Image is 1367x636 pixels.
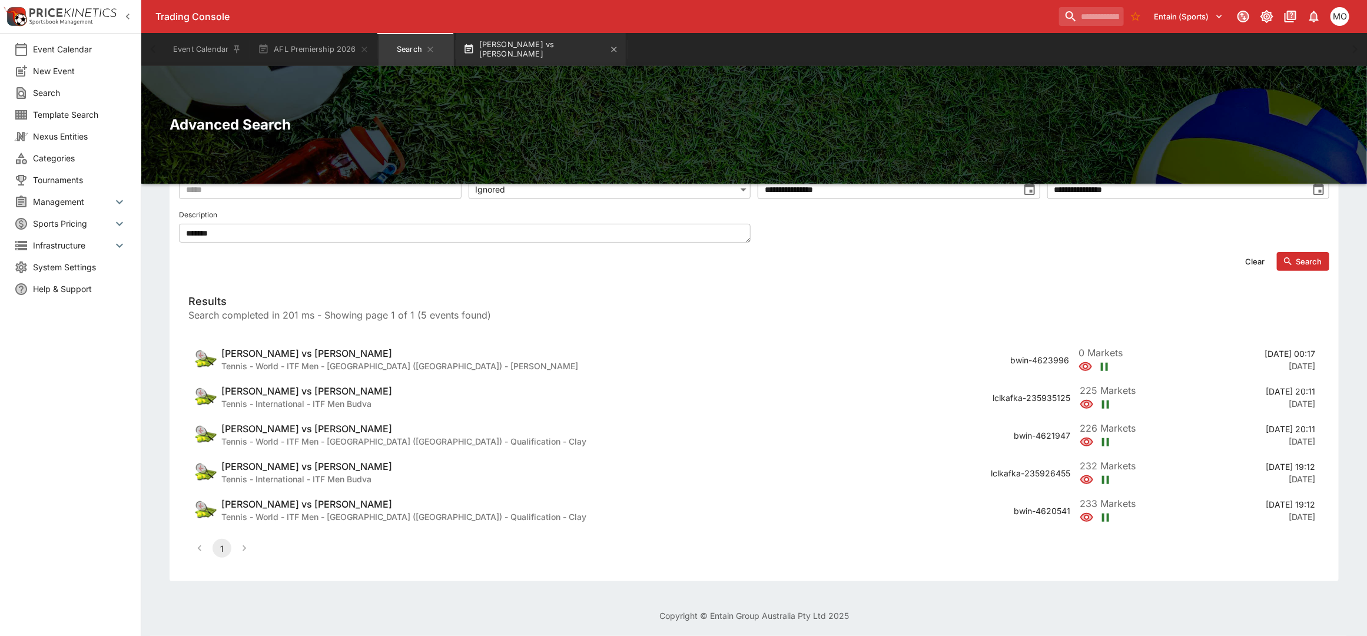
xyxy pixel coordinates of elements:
h6: [DATE] [1266,435,1315,448]
p: [DATE] 20:11 [1266,385,1315,397]
button: Search [379,33,454,66]
span: Search [33,87,127,99]
button: [PERSON_NAME] vs [PERSON_NAME] [456,33,626,66]
h6: [PERSON_NAME] vs [PERSON_NAME] [221,498,586,511]
img: tennis.png [193,499,217,522]
div: 0 Markets [1079,346,1255,360]
div: Trading Console [155,11,1054,23]
button: toggle date time picker [1308,179,1329,200]
h6: [DATE] [1266,473,1315,485]
img: Sportsbook Management [29,19,93,25]
button: Event Calendar [166,33,248,66]
h6: [DATE] [1265,360,1315,372]
img: tennis.png [193,386,217,409]
span: Categories [33,152,127,164]
img: tennis.png [193,348,217,372]
span: Nexus Entities [33,130,127,143]
h6: [PERSON_NAME] vs [PERSON_NAME] [221,423,586,435]
h2: Advanced Search [170,115,1339,134]
p: [DATE] 19:12 [1266,498,1315,511]
div: 226 Markets [1080,421,1256,435]
img: tennis.png [193,461,217,485]
div: Mark O'Loughlan [1330,7,1349,26]
nav: pagination navigation [188,539,1320,558]
p: lclkafka-235926455 [991,467,1070,479]
button: toggle date time picker [1019,179,1040,200]
button: Notifications [1303,6,1325,27]
p: bwin-4620541 [1014,505,1070,517]
h6: Tennis - World - ITF Men - [GEOGRAPHIC_DATA] ([GEOGRAPHIC_DATA]) - Qualification - Clay [221,435,586,448]
span: Results [188,294,1320,308]
span: Tournaments [33,174,127,186]
button: No Bookmarks [1126,7,1145,26]
img: PriceKinetics Logo [4,5,27,28]
h6: [DATE] [1266,511,1315,523]
h6: [DATE] [1266,397,1315,410]
h6: Tennis - International - ITF Men Budva [221,397,392,410]
p: [DATE] 19:12 [1266,461,1315,473]
p: lclkafka-235935125 [993,392,1070,404]
p: bwin-4621947 [1014,429,1070,442]
button: Connected to PK [1233,6,1254,27]
span: Sports Pricing [33,217,112,230]
span: Search completed in 201 ms - Showing page 1 of 1 (5 events found) [188,308,1320,322]
span: Infrastructure [33,239,112,251]
div: 232 Markets [1080,459,1256,473]
h6: Tennis - World - ITF Men - [GEOGRAPHIC_DATA] ([GEOGRAPHIC_DATA]) - [PERSON_NAME] [221,360,578,372]
button: Search [1277,252,1329,271]
span: Management [33,196,112,208]
span: New Event [33,65,127,77]
span: Event Calendar [33,43,127,55]
input: search [1059,7,1124,26]
button: Toggle light/dark mode [1256,6,1278,27]
button: page 1 [213,539,231,558]
span: Help & Support [33,283,127,295]
button: AFL Premiership 2026 [251,33,376,66]
span: Template Search [33,108,127,121]
p: Description [179,210,217,220]
div: Ignored [469,180,751,199]
p: [DATE] 20:11 [1266,423,1315,435]
h6: Tennis - International - ITF Men Budva [221,473,392,485]
p: bwin-4623996 [1010,354,1069,366]
h6: Tennis - World - ITF Men - [GEOGRAPHIC_DATA] ([GEOGRAPHIC_DATA]) - Qualification - Clay [221,511,586,523]
div: 233 Markets [1080,496,1256,511]
img: PriceKinetics [29,8,117,17]
p: [DATE] 00:17 [1265,347,1315,360]
span: System Settings [33,261,127,273]
button: Mark O'Loughlan [1327,4,1353,29]
button: Documentation [1280,6,1301,27]
div: 225 Markets [1080,383,1256,397]
h6: [PERSON_NAME] vs [PERSON_NAME] [221,461,392,473]
h6: [PERSON_NAME] vs [PERSON_NAME] [221,347,578,360]
button: Clear [1238,252,1272,271]
p: Copyright © Entain Group Australia Pty Ltd 2025 [141,609,1367,622]
button: Select Tenant [1147,7,1230,26]
img: tennis.png [193,423,217,447]
h6: [PERSON_NAME] vs [PERSON_NAME] [221,385,392,397]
